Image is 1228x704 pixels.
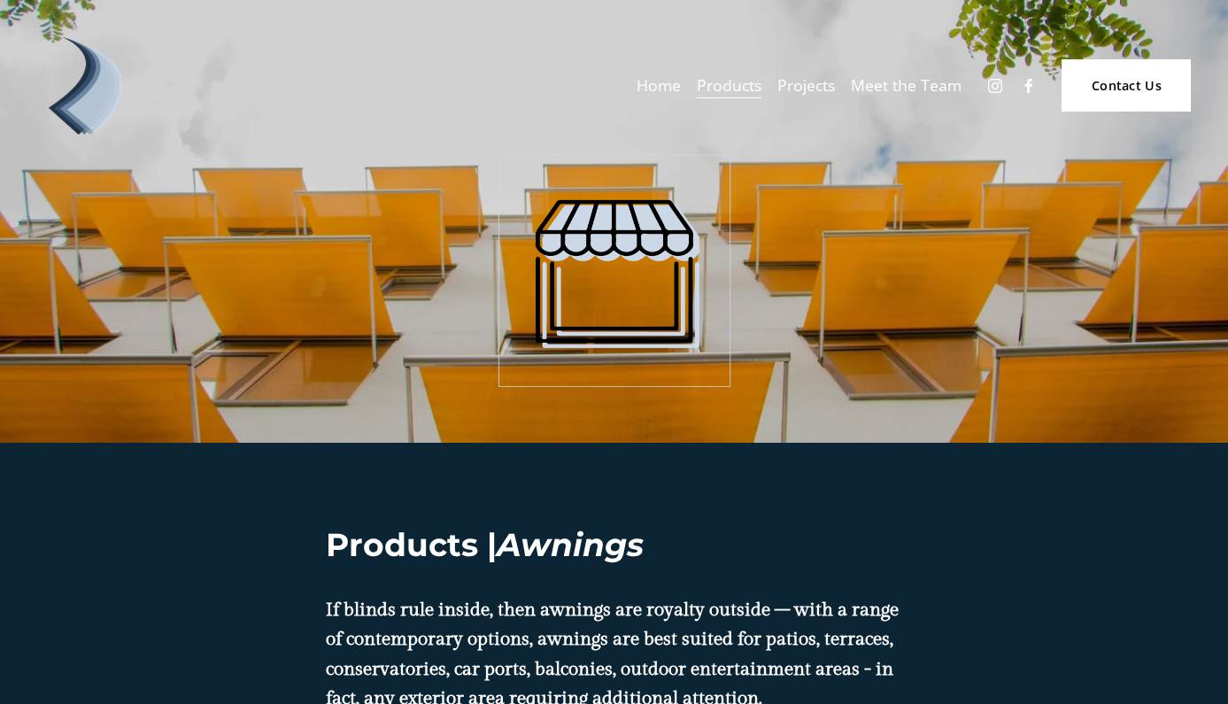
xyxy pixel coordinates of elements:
a: Home [637,70,681,101]
img: Debonair | Curtains, Blinds, Shutters &amp; Awnings [37,37,135,135]
a: Facebook [1020,77,1038,95]
a: Projects [777,70,835,101]
h2: Products | [326,524,903,567]
span: Products [697,72,761,100]
a: folder dropdown [697,70,761,101]
a: Meet the Team [851,70,962,101]
em: Awnings [497,525,644,564]
a: Contact Us [1062,59,1191,112]
a: Instagram [986,77,1004,95]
